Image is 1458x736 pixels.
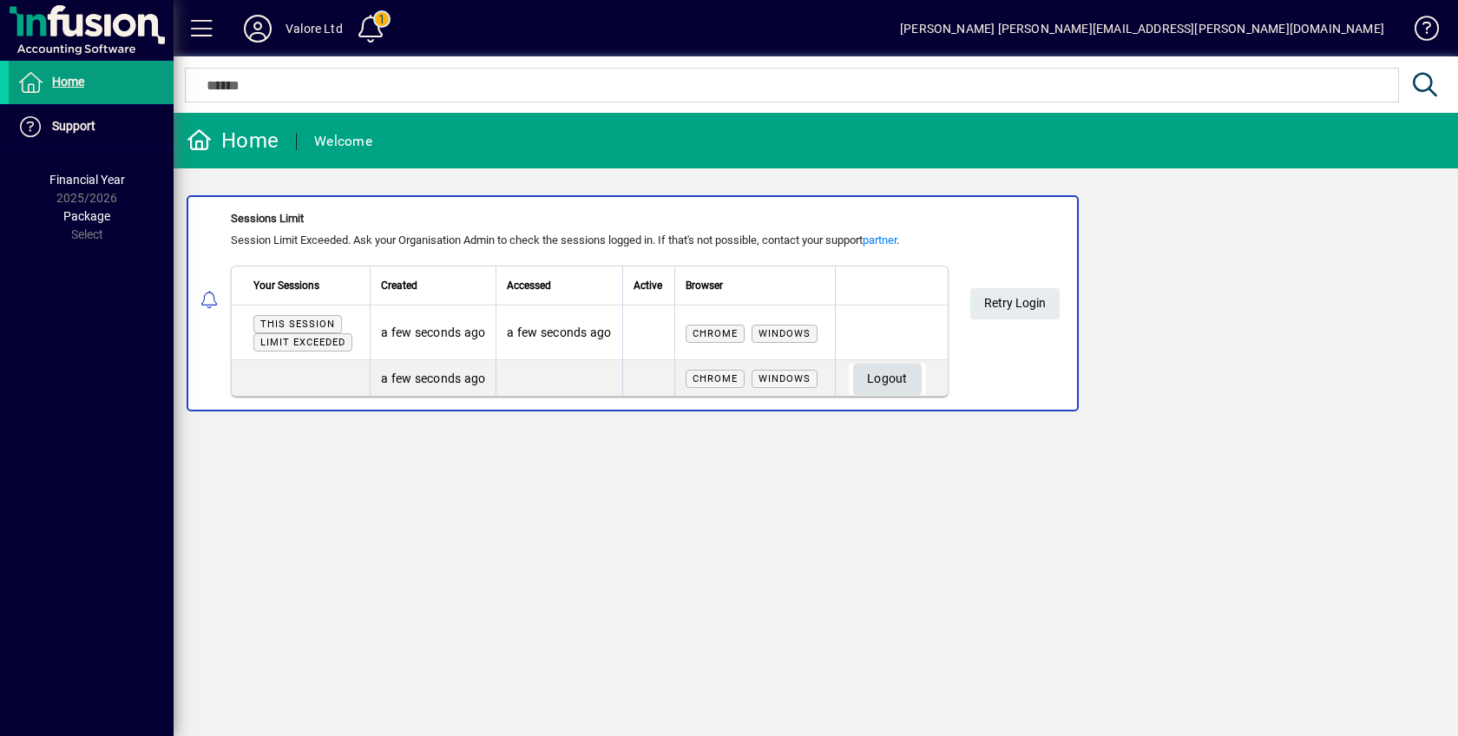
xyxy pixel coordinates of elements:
[693,328,738,339] span: Chrome
[634,276,662,295] span: Active
[231,210,949,227] div: Sessions Limit
[52,119,95,133] span: Support
[686,276,723,295] span: Browser
[49,173,125,187] span: Financial Year
[1402,3,1436,60] a: Knowledge Base
[693,373,738,384] span: Chrome
[9,105,174,148] a: Support
[496,306,621,360] td: a few seconds ago
[52,75,84,89] span: Home
[853,364,922,395] button: Logout
[370,360,496,396] td: a few seconds ago
[63,209,110,223] span: Package
[507,276,551,295] span: Accessed
[231,232,949,249] div: Session Limit Exceeded. Ask your Organisation Admin to check the sessions logged in. If that's no...
[260,319,335,330] span: This session
[381,276,417,295] span: Created
[863,233,896,246] a: partner
[759,328,811,339] span: Windows
[867,365,908,393] span: Logout
[370,306,496,360] td: a few seconds ago
[286,15,343,43] div: Valore Ltd
[253,276,319,295] span: Your Sessions
[759,373,811,384] span: Windows
[984,289,1046,318] span: Retry Login
[187,127,279,154] div: Home
[230,13,286,44] button: Profile
[314,128,372,155] div: Welcome
[174,195,1458,411] app-alert-notification-menu-item: Sessions Limit
[900,15,1384,43] div: [PERSON_NAME] [PERSON_NAME][EMAIL_ADDRESS][PERSON_NAME][DOMAIN_NAME]
[970,288,1060,319] button: Retry Login
[260,337,345,348] span: Limit exceeded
